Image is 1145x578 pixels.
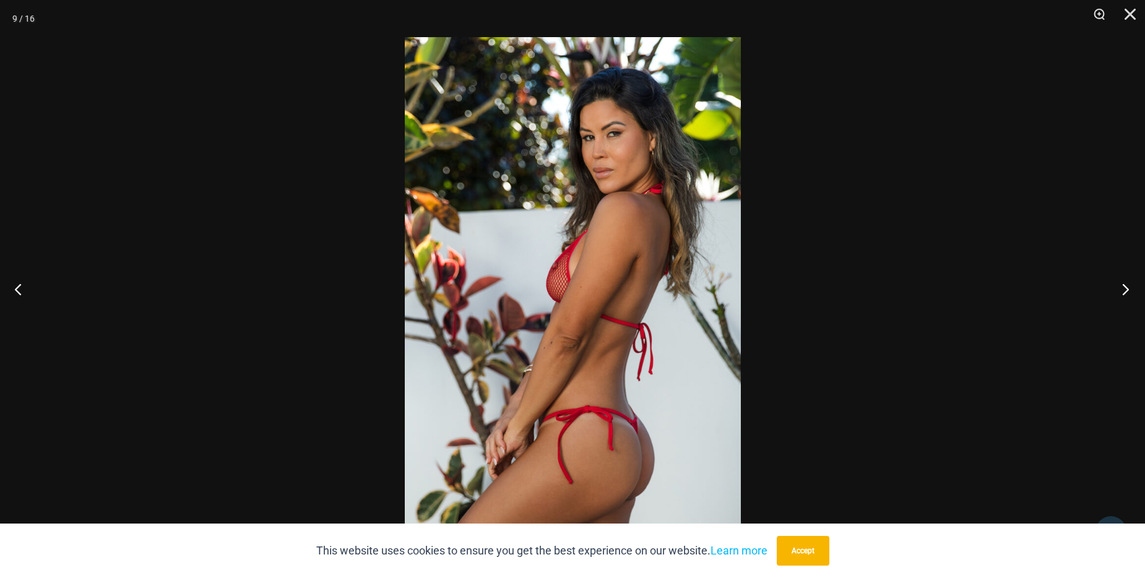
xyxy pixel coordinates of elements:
button: Next [1099,258,1145,320]
div: 9 / 16 [12,9,35,28]
p: This website uses cookies to ensure you get the best experience on our website. [316,541,767,560]
button: Accept [777,536,829,566]
img: Summer Storm Red 312 Tri Top 449 Thong 03 [405,37,741,541]
a: Learn more [711,544,767,557]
